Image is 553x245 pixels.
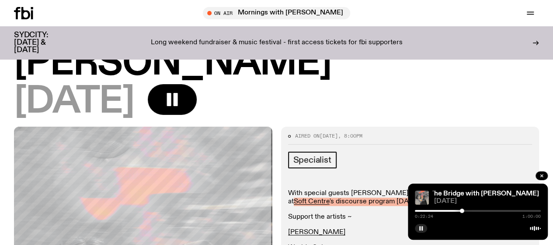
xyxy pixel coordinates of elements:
[320,132,338,139] span: [DATE]
[338,132,362,139] span: , 8:00pm
[203,7,350,19] button: On AirMornings with [PERSON_NAME]
[13,27,54,35] a: The Allnighter
[522,214,541,219] span: 1:00:00
[13,59,102,66] a: Lunch with [PERSON_NAME]
[288,229,345,236] a: [PERSON_NAME]
[151,39,403,47] p: Long weekend fundraiser & music festival - first access tickets for fbi supporters
[288,152,337,168] a: Specialist
[430,190,539,197] a: The Bridge with [PERSON_NAME]
[14,32,70,54] h3: SYDCITY: [DATE] & [DATE]
[294,198,330,205] a: Soft Centre
[13,35,39,43] a: Up For It
[288,189,532,206] p: With special guests [PERSON_NAME] and [PERSON_NAME]. Catch them at 's discourse program [DATE][DA...
[14,11,539,82] h1: The Bridge with [PERSON_NAME]
[13,19,36,27] a: [DATE]
[295,132,320,139] span: Aired on
[415,214,433,219] span: 0:22:24
[14,84,134,120] span: [DATE]
[293,155,331,165] span: Specialist
[288,213,532,221] p: Support the artists ~
[3,4,128,11] div: Outline
[13,11,47,19] a: Back to Top
[434,198,541,205] span: [DATE]
[13,51,73,58] a: Rhythmic Resistance
[13,43,112,50] a: Mornings with [PERSON_NAME]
